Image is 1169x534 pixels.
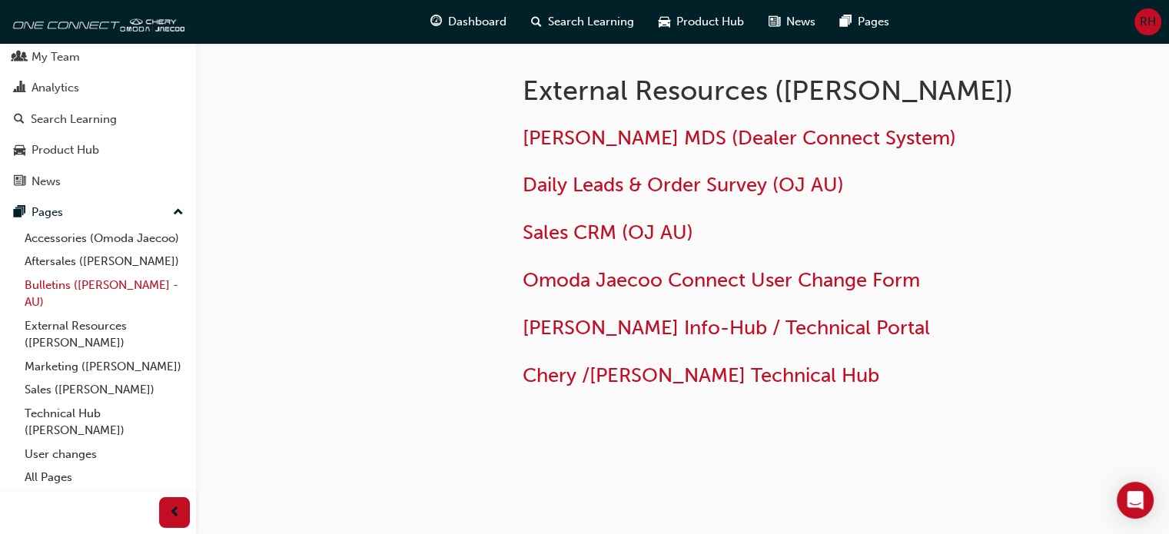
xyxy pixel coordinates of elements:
[6,198,190,227] button: Pages
[523,316,930,340] a: [PERSON_NAME] Info-Hub / Technical Portal
[18,250,190,274] a: Aftersales ([PERSON_NAME])
[32,173,61,191] div: News
[1140,13,1156,31] span: RH
[14,206,25,220] span: pages-icon
[828,6,902,38] a: pages-iconPages
[18,443,190,466] a: User changes
[18,274,190,314] a: Bulletins ([PERSON_NAME] - AU)
[14,175,25,189] span: news-icon
[676,13,744,31] span: Product Hub
[858,13,889,31] span: Pages
[32,141,99,159] div: Product Hub
[169,503,181,522] span: prev-icon
[14,144,25,158] span: car-icon
[8,6,184,37] img: oneconnect
[6,8,190,198] button: DashboardMy TeamAnalyticsSearch LearningProduct HubNews
[14,51,25,65] span: people-icon
[32,79,79,97] div: Analytics
[14,113,25,127] span: search-icon
[32,204,63,221] div: Pages
[519,6,646,38] a: search-iconSearch Learning
[6,43,190,71] a: My Team
[523,126,956,150] a: [PERSON_NAME] MDS (Dealer Connect System)
[523,268,920,292] a: Omoda Jaecoo Connect User Change Form
[18,227,190,250] a: Accessories (Omoda Jaecoo)
[418,6,519,38] a: guage-iconDashboard
[6,74,190,102] a: Analytics
[32,48,80,66] div: My Team
[18,355,190,379] a: Marketing ([PERSON_NAME])
[6,167,190,196] a: News
[840,12,852,32] span: pages-icon
[523,74,1027,108] h1: External Resources ([PERSON_NAME])
[1134,8,1161,35] button: RH
[756,6,828,38] a: news-iconNews
[173,203,184,223] span: up-icon
[6,105,190,134] a: Search Learning
[14,81,25,95] span: chart-icon
[430,12,442,32] span: guage-icon
[1117,482,1154,519] div: Open Intercom Messenger
[531,12,542,32] span: search-icon
[18,378,190,402] a: Sales ([PERSON_NAME])
[31,111,117,128] div: Search Learning
[548,13,634,31] span: Search Learning
[18,402,190,443] a: Technical Hub ([PERSON_NAME])
[523,363,879,387] a: Chery /[PERSON_NAME] Technical Hub
[6,136,190,164] a: Product Hub
[448,13,506,31] span: Dashboard
[18,314,190,355] a: External Resources ([PERSON_NAME])
[659,12,670,32] span: car-icon
[646,6,756,38] a: car-iconProduct Hub
[523,173,844,197] a: Daily Leads & Order Survey (OJ AU)
[18,466,190,489] a: All Pages
[523,221,693,244] a: Sales CRM (OJ AU)
[769,12,780,32] span: news-icon
[786,13,815,31] span: News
